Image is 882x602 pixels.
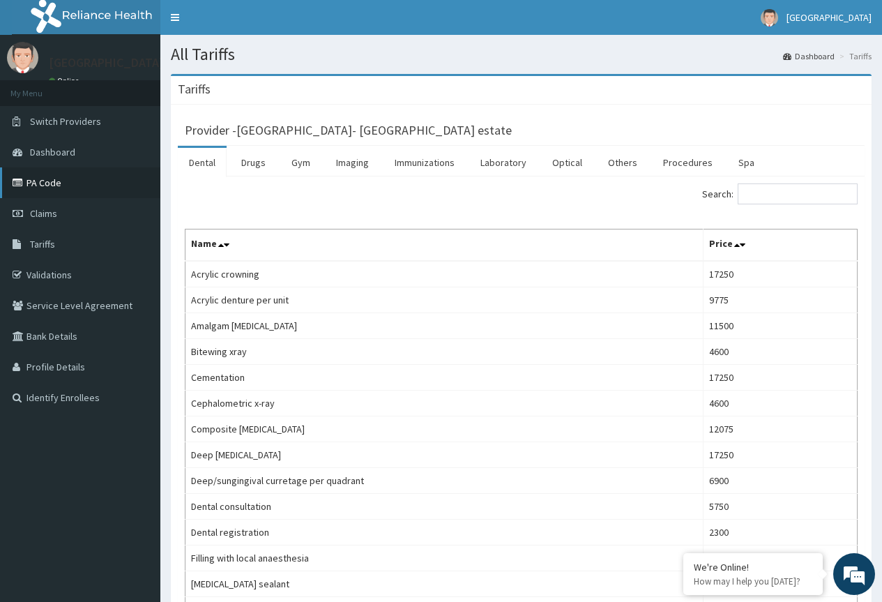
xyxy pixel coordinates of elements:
[541,148,593,177] a: Optical
[783,50,835,62] a: Dashboard
[704,416,858,442] td: 12075
[171,45,872,63] h1: All Tariffs
[49,76,82,86] a: Online
[185,229,704,262] th: Name
[30,238,55,250] span: Tariffs
[652,148,724,177] a: Procedures
[704,313,858,339] td: 11500
[383,148,466,177] a: Immunizations
[704,261,858,287] td: 17250
[704,339,858,365] td: 4600
[738,183,858,204] input: Search:
[185,416,704,442] td: Composite [MEDICAL_DATA]
[704,365,858,391] td: 17250
[704,468,858,494] td: 6900
[694,561,812,573] div: We're Online!
[185,571,704,597] td: [MEDICAL_DATA] sealant
[185,339,704,365] td: Bitewing xray
[185,468,704,494] td: Deep/sungingival curretage per quadrant
[185,545,704,571] td: Filling with local anaesthesia
[49,57,164,69] p: [GEOGRAPHIC_DATA]
[694,575,812,587] p: How may I help you today?
[704,545,858,571] td: 11500
[30,207,57,220] span: Claims
[702,183,858,204] label: Search:
[469,148,538,177] a: Laboratory
[30,146,75,158] span: Dashboard
[704,229,858,262] th: Price
[185,442,704,468] td: Deep [MEDICAL_DATA]
[325,148,380,177] a: Imaging
[185,287,704,313] td: Acrylic denture per unit
[704,391,858,416] td: 4600
[185,261,704,287] td: Acrylic crowning
[727,148,766,177] a: Spa
[704,287,858,313] td: 9775
[185,391,704,416] td: Cephalometric x-ray
[280,148,321,177] a: Gym
[185,124,512,137] h3: Provider - [GEOGRAPHIC_DATA]- [GEOGRAPHIC_DATA] estate
[704,494,858,520] td: 5750
[597,148,648,177] a: Others
[836,50,872,62] li: Tariffs
[185,365,704,391] td: Cementation
[178,83,211,96] h3: Tariffs
[230,148,277,177] a: Drugs
[178,148,227,177] a: Dental
[185,313,704,339] td: Amalgam [MEDICAL_DATA]
[185,494,704,520] td: Dental consultation
[761,9,778,27] img: User Image
[7,42,38,73] img: User Image
[704,520,858,545] td: 2300
[185,520,704,545] td: Dental registration
[704,442,858,468] td: 17250
[786,11,872,24] span: [GEOGRAPHIC_DATA]
[30,115,101,128] span: Switch Providers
